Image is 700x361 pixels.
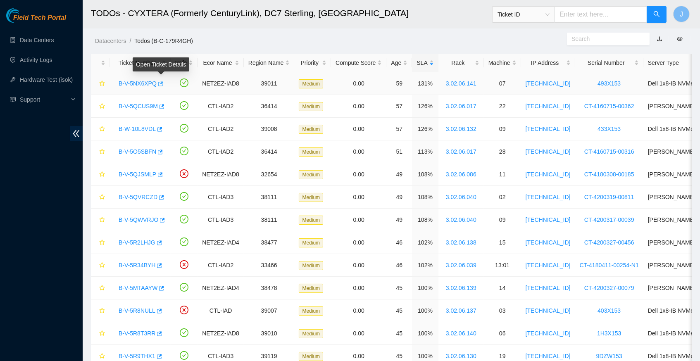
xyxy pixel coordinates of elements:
td: 09 [484,118,521,140]
td: 39008 [244,118,295,140]
td: 100% [412,299,438,322]
span: J [680,9,683,19]
span: Medium [299,125,323,134]
a: [TECHNICAL_ID] [526,285,571,291]
a: 433X153 [598,126,621,132]
span: search [653,11,660,19]
span: check-circle [180,192,188,201]
td: 39011 [244,72,295,95]
a: [TECHNICAL_ID] [526,171,571,178]
button: star [95,304,105,317]
td: 102% [412,231,438,254]
a: 3.02.06.017 [446,103,476,109]
span: check-circle [180,101,188,110]
span: star [99,194,105,201]
a: [TECHNICAL_ID] [526,239,571,246]
button: star [95,327,105,340]
a: [TECHNICAL_ID] [526,353,571,359]
span: Medium [299,238,323,247]
span: check-circle [180,78,188,87]
span: Medium [299,261,323,270]
div: Open Ticket Details [133,57,189,71]
td: 46 [386,231,412,254]
button: star [95,168,105,181]
td: 39010 [244,322,295,345]
span: Medium [299,216,323,225]
td: 49 [386,163,412,186]
span: Medium [299,170,323,179]
td: CTL-IAD2 [198,254,243,277]
td: 0.00 [331,254,386,277]
a: B-V-5QCUS9M [119,103,158,109]
span: check-circle [180,147,188,155]
td: CTL-IAD [198,299,243,322]
td: 131% [412,72,438,95]
a: 9DZW153 [596,353,622,359]
a: Data Centers [20,37,54,43]
a: B-V-5MTAAYW [119,285,157,291]
a: CT-4200327-00079 [584,285,634,291]
td: CTL-IAD2 [198,140,243,163]
td: NET2EZ-IAD8 [198,72,243,95]
span: Medium [299,352,323,361]
span: check-circle [180,215,188,223]
a: B-V-5QWVRJO [119,216,158,223]
td: 38478 [244,277,295,299]
a: 3.02.06.130 [446,353,476,359]
td: CTL-IAD3 [198,186,243,209]
td: 0.00 [331,231,386,254]
a: CT-4200319-00811 [584,194,634,200]
td: 0.00 [331,299,386,322]
td: 108% [412,209,438,231]
span: Medium [299,284,323,293]
a: B-V-5QJSMLP [119,171,156,178]
td: 108% [412,186,438,209]
button: star [95,100,105,113]
td: 39007 [244,299,295,322]
a: CT-4180411-00254-N1 [580,262,639,268]
span: Medium [299,79,323,88]
a: 3.02.06.138 [446,239,476,246]
td: 13:01 [484,254,521,277]
span: star [99,103,105,110]
span: Medium [299,329,323,338]
a: Datacenters [95,38,126,44]
td: 03 [484,299,521,322]
a: [TECHNICAL_ID] [526,148,571,155]
td: 14 [484,277,521,299]
span: Medium [299,306,323,316]
span: Medium [299,102,323,111]
a: 1H3X153 [597,330,621,337]
a: CT-4180308-00185 [584,171,634,178]
td: 0.00 [331,140,386,163]
span: star [99,217,105,223]
td: 57 [386,95,412,118]
span: read [10,97,16,102]
td: 0.00 [331,209,386,231]
button: star [95,281,105,294]
input: Search [571,34,638,43]
td: NET2EZ-IAD8 [198,163,243,186]
span: close-circle [180,306,188,314]
button: download [650,32,669,45]
img: Akamai Technologies [6,8,42,23]
span: check-circle [180,351,188,360]
span: check-circle [180,283,188,292]
td: 100% [412,277,438,299]
td: NET2EZ-IAD4 [198,231,243,254]
a: B-V-5R8T3RR [119,330,155,337]
a: [TECHNICAL_ID] [526,194,571,200]
td: 51 [386,140,412,163]
a: 3.02.06.141 [446,80,476,87]
span: star [99,330,105,337]
span: Ticket ID [498,8,550,21]
td: 36414 [244,95,295,118]
td: 36414 [244,140,295,163]
a: [TECHNICAL_ID] [526,216,571,223]
td: CTL-IAD3 [198,209,243,231]
td: 102% [412,254,438,277]
button: star [95,122,105,135]
td: 126% [412,118,438,140]
span: close-circle [180,260,188,269]
span: check-circle [180,328,188,337]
